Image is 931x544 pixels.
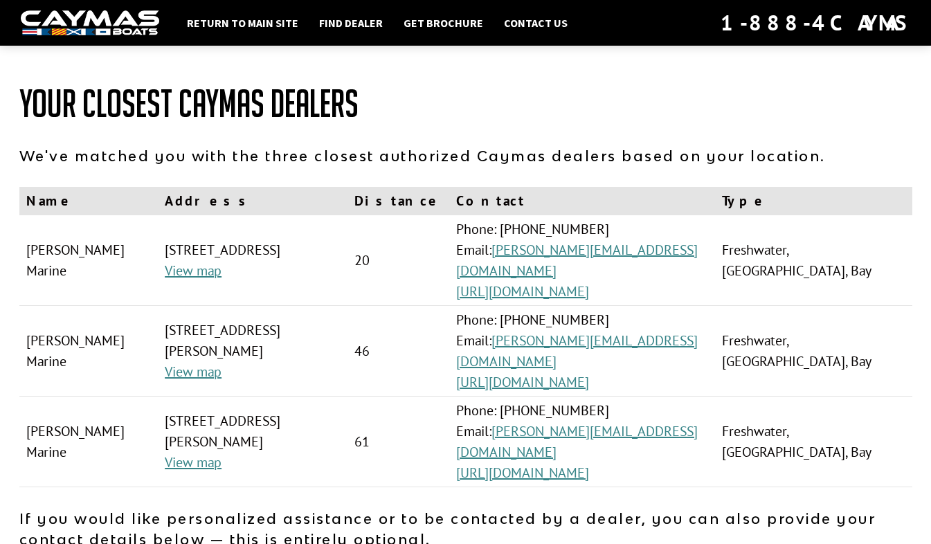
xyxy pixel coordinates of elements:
a: View map [165,262,222,280]
a: Find Dealer [312,14,390,32]
td: Freshwater, [GEOGRAPHIC_DATA], Bay [715,397,912,487]
th: Distance [347,187,449,215]
a: View map [165,363,222,381]
h1: Your Closest Caymas Dealers [19,83,912,125]
a: [URL][DOMAIN_NAME] [456,373,589,391]
td: 20 [347,215,449,306]
td: [STREET_ADDRESS] [158,215,347,306]
th: Type [715,187,912,215]
a: [PERSON_NAME][EMAIL_ADDRESS][DOMAIN_NAME] [456,422,698,461]
td: Phone: [PHONE_NUMBER] Email: [449,215,715,306]
td: 46 [347,306,449,397]
a: [PERSON_NAME][EMAIL_ADDRESS][DOMAIN_NAME] [456,241,698,280]
a: [PERSON_NAME][EMAIL_ADDRESS][DOMAIN_NAME] [456,332,698,370]
a: [URL][DOMAIN_NAME] [456,464,589,482]
td: Freshwater, [GEOGRAPHIC_DATA], Bay [715,215,912,306]
th: Address [158,187,347,215]
th: Name [19,187,159,215]
td: [PERSON_NAME] Marine [19,215,159,306]
td: 61 [347,397,449,487]
a: Return to main site [180,14,305,32]
img: white-logo-c9c8dbefe5ff5ceceb0f0178aa75bf4bb51f6bca0971e226c86eb53dfe498488.png [21,10,159,36]
th: Contact [449,187,715,215]
div: 1-888-4CAYMAS [721,8,910,38]
td: Phone: [PHONE_NUMBER] Email: [449,306,715,397]
td: [STREET_ADDRESS][PERSON_NAME] [158,397,347,487]
td: [STREET_ADDRESS][PERSON_NAME] [158,306,347,397]
a: View map [165,453,222,471]
td: Freshwater, [GEOGRAPHIC_DATA], Bay [715,306,912,397]
td: [PERSON_NAME] Marine [19,306,159,397]
a: Get Brochure [397,14,490,32]
a: Contact Us [497,14,575,32]
p: We've matched you with the three closest authorized Caymas dealers based on your location. [19,145,912,166]
td: [PERSON_NAME] Marine [19,397,159,487]
a: [URL][DOMAIN_NAME] [456,282,589,300]
td: Phone: [PHONE_NUMBER] Email: [449,397,715,487]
